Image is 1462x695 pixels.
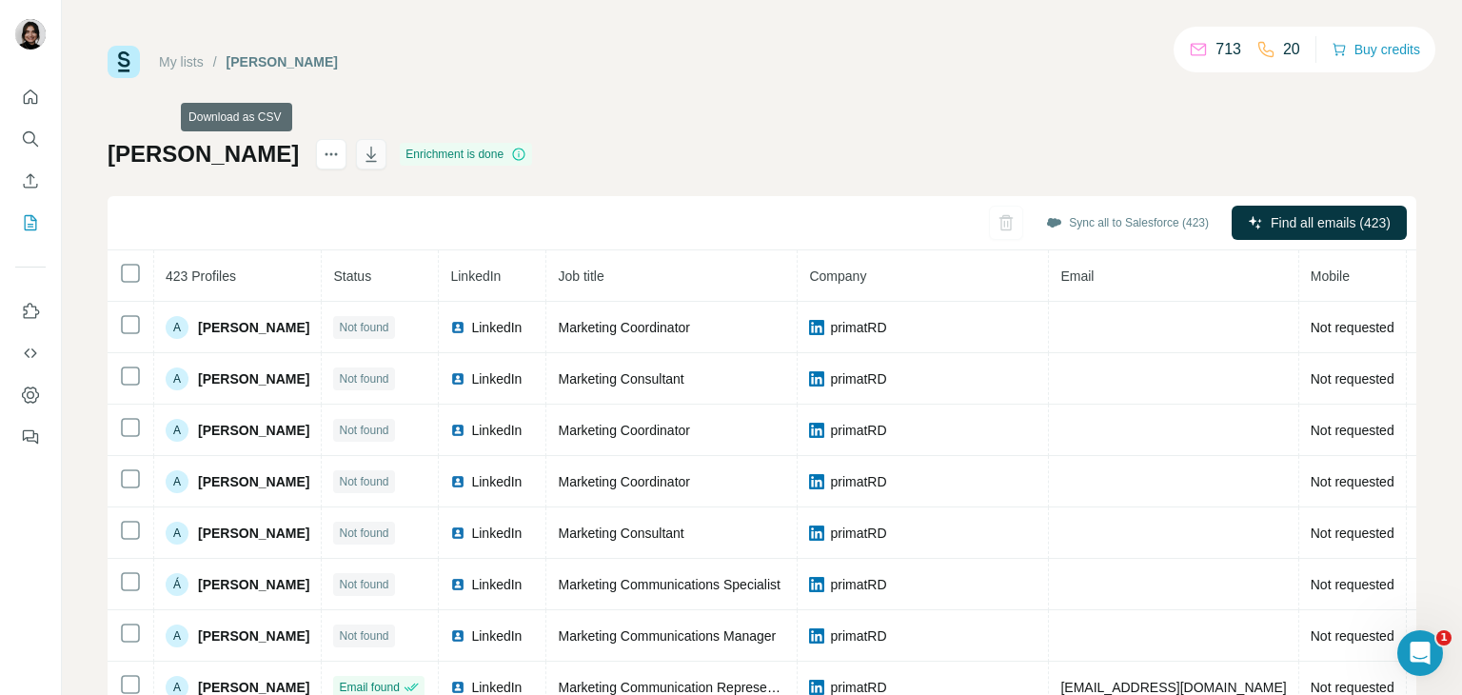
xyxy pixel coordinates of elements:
img: company-logo [809,577,824,592]
button: Enrich CSV [15,164,46,198]
span: Status [333,268,371,284]
img: company-logo [809,320,824,335]
img: LinkedIn logo [450,320,465,335]
span: Marketing Consultant [558,371,683,387]
span: [PERSON_NAME] [198,575,309,594]
img: LinkedIn logo [450,371,465,387]
button: Feedback [15,420,46,454]
div: A [166,625,188,647]
span: primatRD [830,524,886,543]
span: primatRD [830,318,886,337]
span: [PERSON_NAME] [198,421,309,440]
span: primatRD [830,421,886,440]
li: / [213,52,217,71]
span: [PERSON_NAME] [198,369,309,388]
div: Á [166,573,188,596]
span: Job title [558,268,603,284]
span: Mobile [1311,268,1350,284]
span: Not found [339,473,388,490]
div: A [166,316,188,339]
span: Not requested [1311,628,1394,644]
span: Not found [339,319,388,336]
img: LinkedIn logo [450,423,465,438]
span: Not requested [1311,371,1394,387]
span: Not found [339,525,388,542]
span: Not requested [1311,320,1394,335]
span: Marketing Consultant [558,526,683,541]
div: [PERSON_NAME] [227,52,338,71]
img: company-logo [809,423,824,438]
span: Not requested [1311,577,1394,592]
img: LinkedIn logo [450,680,465,695]
img: LinkedIn logo [450,474,465,489]
div: A [166,470,188,493]
span: LinkedIn [471,421,522,440]
span: Not requested [1311,526,1394,541]
h1: [PERSON_NAME] [108,139,299,169]
span: [PERSON_NAME] [198,472,309,491]
button: Find all emails (423) [1232,206,1407,240]
span: Find all emails (423) [1271,213,1391,232]
span: [PERSON_NAME] [198,524,309,543]
img: company-logo [809,474,824,489]
span: 423 Profiles [166,268,236,284]
button: Use Surfe API [15,336,46,370]
span: Marketing Coordinator [558,474,690,489]
button: Use Surfe on LinkedIn [15,294,46,328]
span: primatRD [830,575,886,594]
span: Not found [339,627,388,645]
span: Not found [339,370,388,387]
span: Not requested [1311,474,1394,489]
span: Marketing Communication Representative [558,680,806,695]
span: Not found [339,576,388,593]
iframe: Intercom live chat [1397,630,1443,676]
span: LinkedIn [471,472,522,491]
div: A [166,367,188,390]
span: Company [809,268,866,284]
div: A [166,522,188,545]
span: [PERSON_NAME] [198,626,309,645]
button: Dashboard [15,378,46,412]
a: My lists [159,54,204,69]
img: Avatar [15,19,46,50]
span: Not requested [1311,680,1394,695]
button: Buy credits [1332,36,1420,63]
img: company-logo [809,628,824,644]
img: LinkedIn logo [450,577,465,592]
span: Marketing Communications Manager [558,628,776,644]
span: primatRD [830,626,886,645]
button: My lists [15,206,46,240]
span: LinkedIn [471,626,522,645]
span: 1 [1436,630,1452,645]
button: actions [316,139,346,169]
img: company-logo [809,526,824,541]
button: Sync all to Salesforce (423) [1033,208,1222,237]
button: Quick start [15,80,46,114]
button: Search [15,122,46,156]
span: Not requested [1311,423,1394,438]
span: LinkedIn [471,524,522,543]
img: LinkedIn logo [450,526,465,541]
p: 20 [1283,38,1300,61]
img: company-logo [809,371,824,387]
span: Not found [339,422,388,439]
span: primatRD [830,472,886,491]
p: 713 [1215,38,1241,61]
span: LinkedIn [471,575,522,594]
span: Marketing Coordinator [558,423,690,438]
span: Marketing Communications Specialist [558,577,780,592]
span: [PERSON_NAME] [198,318,309,337]
span: Email [1060,268,1094,284]
span: LinkedIn [471,318,522,337]
div: A [166,419,188,442]
span: LinkedIn [450,268,501,284]
span: primatRD [830,369,886,388]
img: company-logo [809,680,824,695]
span: Marketing Coordinator [558,320,690,335]
div: Enrichment is done [400,143,532,166]
img: Surfe Logo [108,46,140,78]
span: LinkedIn [471,369,522,388]
span: [EMAIL_ADDRESS][DOMAIN_NAME] [1060,680,1286,695]
img: LinkedIn logo [450,628,465,644]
